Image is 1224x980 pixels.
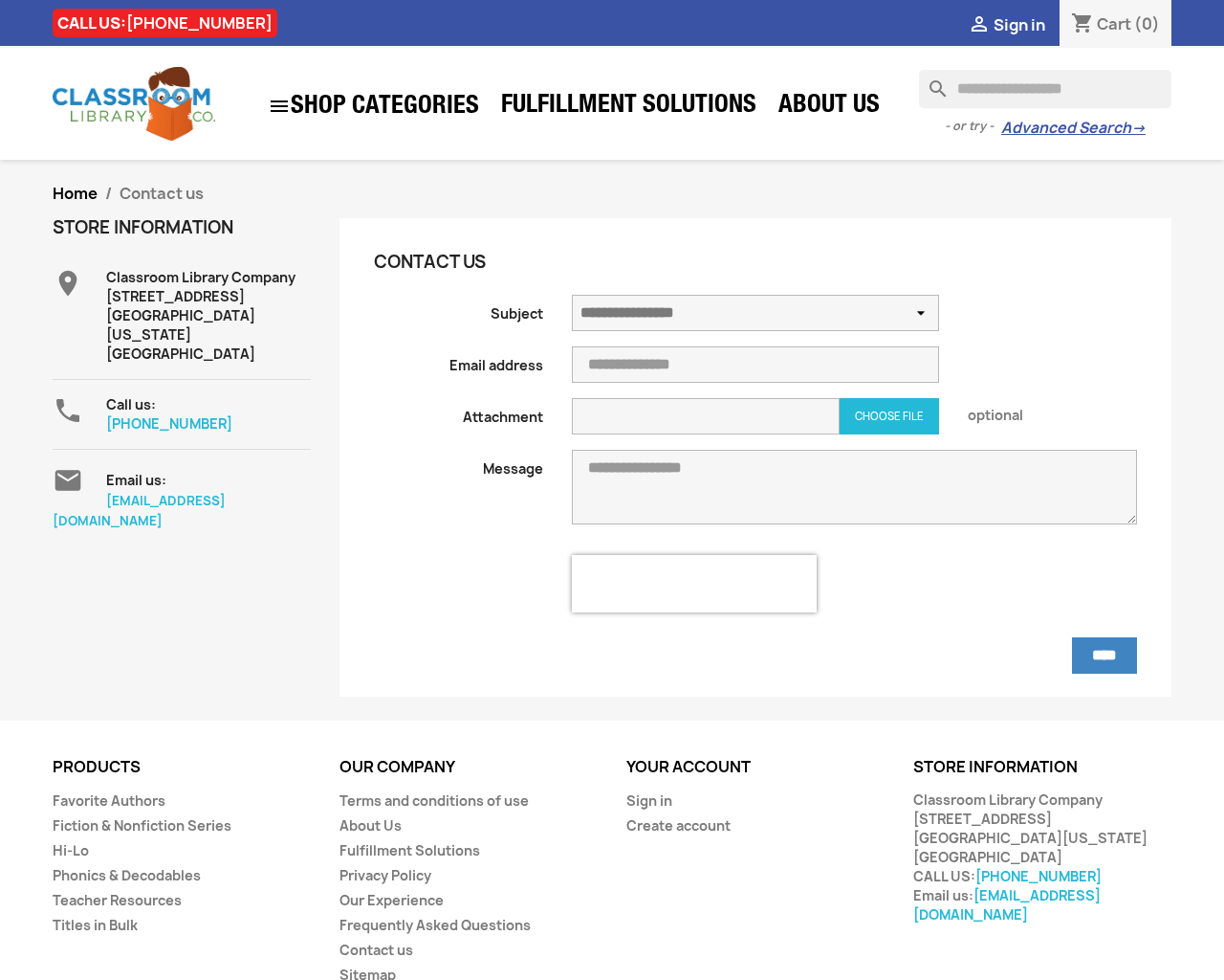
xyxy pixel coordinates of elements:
[120,183,204,204] span: Contact us
[53,891,182,909] a: Teacher Resources
[268,95,291,118] i: 
[339,866,431,884] a: Privacy Policy
[769,88,889,126] a: About Us
[53,268,83,299] i: 
[53,841,89,859] a: Hi-Lo
[945,117,1001,136] span: - or try -
[360,346,557,375] label: Email address
[913,886,1101,924] a: [EMAIL_ADDRESS][DOMAIN_NAME]
[626,791,672,810] a: Sign in
[626,816,731,835] a: Create account
[1134,13,1160,34] span: (0)
[106,395,311,434] div: Call us:
[919,70,1171,108] input: Search
[1001,119,1146,138] a: Advanced Search→
[855,410,924,423] span: Choose file
[492,88,766,126] a: Fulfillment Solutions
[126,12,273,33] a: [PHONE_NUMBER]
[339,816,402,835] a: About Us
[53,218,311,237] h4: Store information
[994,14,1045,35] span: Sign in
[53,866,201,884] a: Phonics & Decodables
[339,841,480,859] a: Fulfillment Solutions
[1097,13,1131,34] span: Cart
[53,67,215,141] img: Classroom Library Company
[339,941,413,959] a: Contact us
[374,253,939,272] h3: Contact us
[1071,13,1094,36] i: shopping_cart
[1131,119,1146,138] span: →
[53,183,98,204] a: Home
[626,756,751,777] a: Your account
[339,891,444,909] a: Our Experience
[360,450,557,479] label: Message
[53,816,231,835] a: Fiction & Nonfiction Series
[913,791,1171,924] div: Classroom Library Company [STREET_ADDRESS] [GEOGRAPHIC_DATA][US_STATE] [GEOGRAPHIC_DATA] CALL US:...
[53,9,277,37] div: CALL US:
[53,916,138,934] a: Titles in Bulk
[360,295,557,323] label: Subject
[919,70,942,93] i: search
[968,14,991,37] i: 
[53,395,83,426] i: 
[53,492,226,529] a: [EMAIL_ADDRESS][DOMAIN_NAME]
[258,85,489,127] a: SHOP CATEGORIES
[53,465,83,496] i: 
[106,465,311,490] div: Email us:
[953,398,1151,425] span: optional
[339,791,529,810] a: Terms and conditions of use
[360,398,557,427] label: Attachment
[106,268,311,364] div: Classroom Library Company [STREET_ADDRESS] [GEOGRAPHIC_DATA][US_STATE] [GEOGRAPHIC_DATA]
[339,916,531,934] a: Frequently Asked Questions
[53,791,165,810] a: Favorite Authors
[572,555,817,612] iframe: reCAPTCHA
[975,867,1102,885] a: [PHONE_NUMBER]
[339,759,598,776] p: Our company
[913,759,1171,776] p: Store information
[106,414,232,433] a: [PHONE_NUMBER]
[968,14,1045,35] a:  Sign in
[53,759,311,776] p: Products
